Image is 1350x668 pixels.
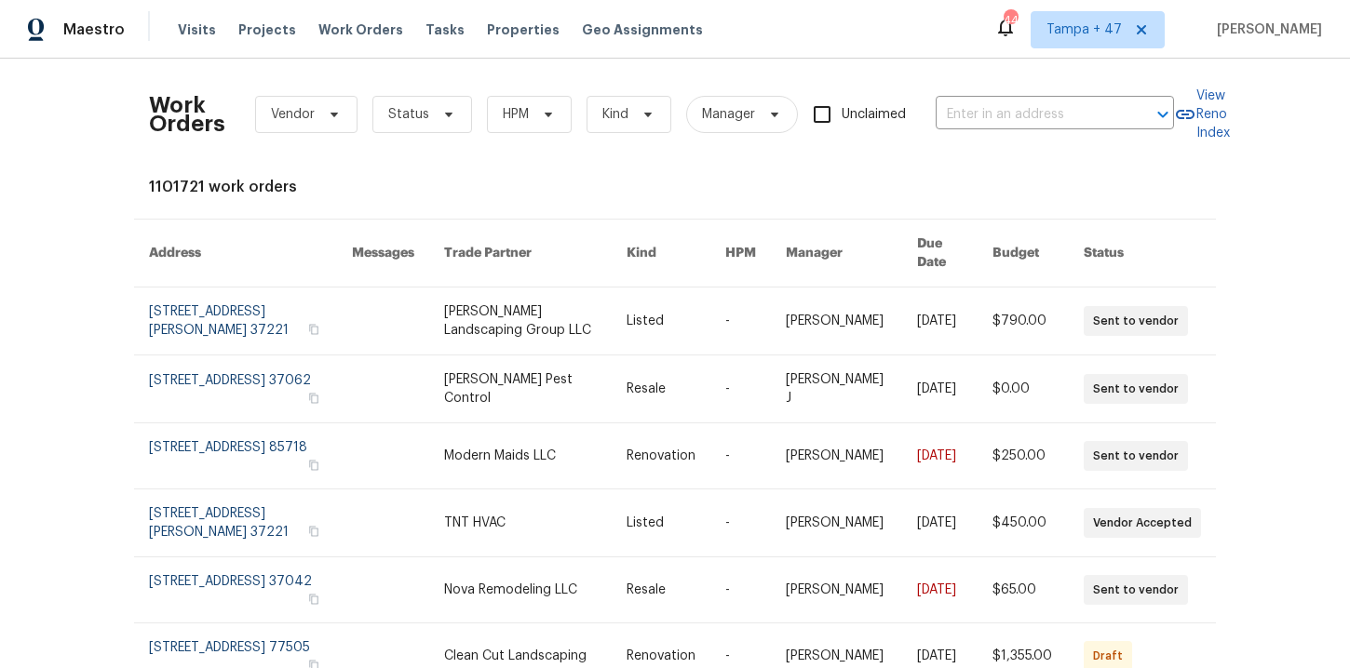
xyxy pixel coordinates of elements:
span: Manager [702,105,755,124]
td: - [710,423,771,489]
th: Due Date [902,220,978,287]
span: Status [388,105,429,124]
button: Copy Address [305,390,322,407]
span: Unclaimed [842,105,906,125]
td: TNT HVAC [429,489,612,557]
button: Copy Address [305,523,322,540]
td: Listed [612,489,710,557]
span: Geo Assignments [582,20,703,39]
button: Copy Address [305,457,322,474]
td: [PERSON_NAME] Landscaping Group LLC [429,287,612,355]
td: - [710,355,771,423]
td: Renovation [612,423,710,489]
h2: Work Orders [149,96,225,133]
a: View Reno Index [1174,87,1230,142]
th: Messages [337,220,429,287]
span: Properties [487,20,560,39]
span: Maestro [63,20,125,39]
td: [PERSON_NAME] [771,489,902,557]
td: - [710,489,771,557]
div: 1101721 work orders [149,178,1201,196]
td: [PERSON_NAME] [771,287,902,355]
td: Listed [612,287,710,355]
td: [PERSON_NAME] Pest Control [429,355,612,423]
th: HPM [710,220,771,287]
td: [PERSON_NAME] [771,423,902,489]
span: Kind [602,105,628,124]
td: Nova Remodeling LLC [429,557,612,623]
div: 443 [1004,11,1017,30]
span: Tasks [425,23,465,36]
button: Copy Address [305,591,322,608]
th: Kind [612,220,710,287]
span: [PERSON_NAME] [1209,20,1322,39]
td: Resale [612,557,710,623]
th: Trade Partner [429,220,612,287]
button: Open [1150,101,1176,127]
td: Resale [612,355,710,423]
span: Work Orders [318,20,403,39]
button: Copy Address [305,321,322,338]
th: Manager [771,220,902,287]
td: - [710,287,771,355]
td: [PERSON_NAME] [771,557,902,623]
td: Modern Maids LLC [429,423,612,489]
span: HPM [503,105,529,124]
th: Budget [978,220,1069,287]
span: Visits [178,20,216,39]
span: Tampa + 47 [1046,20,1122,39]
th: Address [134,220,337,287]
span: Projects [238,20,296,39]
td: [PERSON_NAME] J [771,355,902,423]
input: Enter in an address [936,100,1122,129]
td: - [710,557,771,623]
span: Vendor [271,105,315,124]
th: Status [1069,220,1216,287]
